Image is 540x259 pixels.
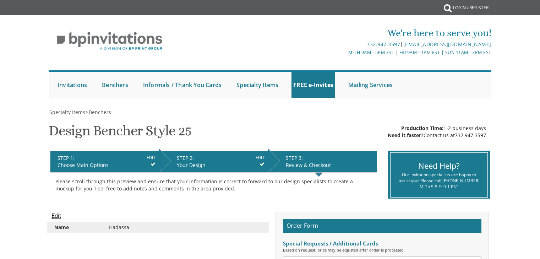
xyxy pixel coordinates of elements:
[197,40,491,49] div: |
[388,125,486,139] div: 1-2 business days Contact us at
[177,155,264,162] div: STEP 2:
[396,172,482,190] div: Our invitation specialists are happy to assist you! Please call [PHONE_NUMBER] M-Th 9-5 Fr 9-1 EST
[396,160,482,171] div: Need Help?
[197,49,491,56] div: M-Th 9am - 5pm EST | Fri 9am - 1pm EST | Sun 11am - 3pm EST
[58,162,156,169] div: Choose Main Options
[104,224,267,231] div: Hadassa
[496,215,540,248] iframe: To enrich screen reader interactions, please activate Accessibility in Grammarly extension settings
[85,109,111,115] span: >
[197,26,491,40] div: We're here to serve you!
[55,178,372,192] div: Please scroll through this preview and ensure that your information is correct to forward to our ...
[401,125,443,131] span: Production Time:
[51,212,61,220] input: Edit
[141,72,223,98] a: Informals / Thank You Cards
[283,247,481,253] div: Based on request, price may be adjusted after order is processed.
[58,155,156,162] div: STEP 1:
[56,72,89,98] a: Invitations
[286,155,373,162] div: STEP 3:
[283,240,481,247] div: Special Requests / Additional Cards
[147,155,156,161] input: EDIT
[235,72,280,98] a: Specialty Items
[49,224,103,231] div: Name
[177,162,264,169] div: Your Design
[89,109,111,115] span: Benchers
[291,72,335,98] a: FREE e-Invites
[403,41,491,48] a: [EMAIL_ADDRESS][DOMAIN_NAME]
[256,155,264,161] input: EDIT
[367,41,400,48] a: 732.947.3597
[88,109,111,115] a: Benchers
[49,26,170,56] img: BP Invitation Loft
[286,162,373,169] div: Review & Checkout
[388,132,424,139] span: Need it faster?
[347,72,394,98] a: Mailing Services
[283,219,481,233] h2: Order Form
[49,109,85,115] a: Specialty Items
[100,72,130,98] a: Benchers
[455,132,486,139] a: 732.947.3597
[49,123,191,144] h1: Design Bencher Style 25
